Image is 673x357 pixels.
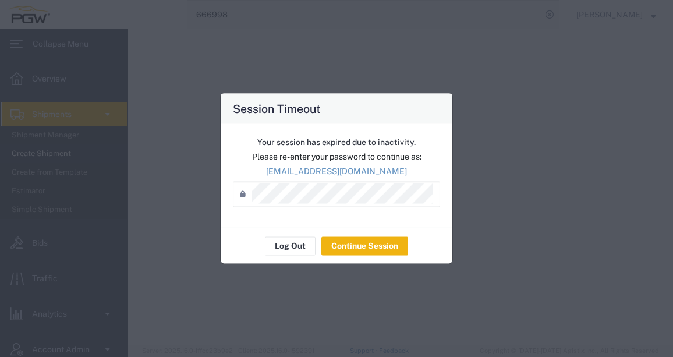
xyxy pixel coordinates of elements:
button: Log Out [265,236,316,255]
p: Your session has expired due to inactivity. [233,136,440,148]
button: Continue Session [321,236,408,255]
h4: Session Timeout [233,100,321,116]
p: Please re-enter your password to continue as: [233,150,440,162]
p: [EMAIL_ADDRESS][DOMAIN_NAME] [233,165,440,177]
